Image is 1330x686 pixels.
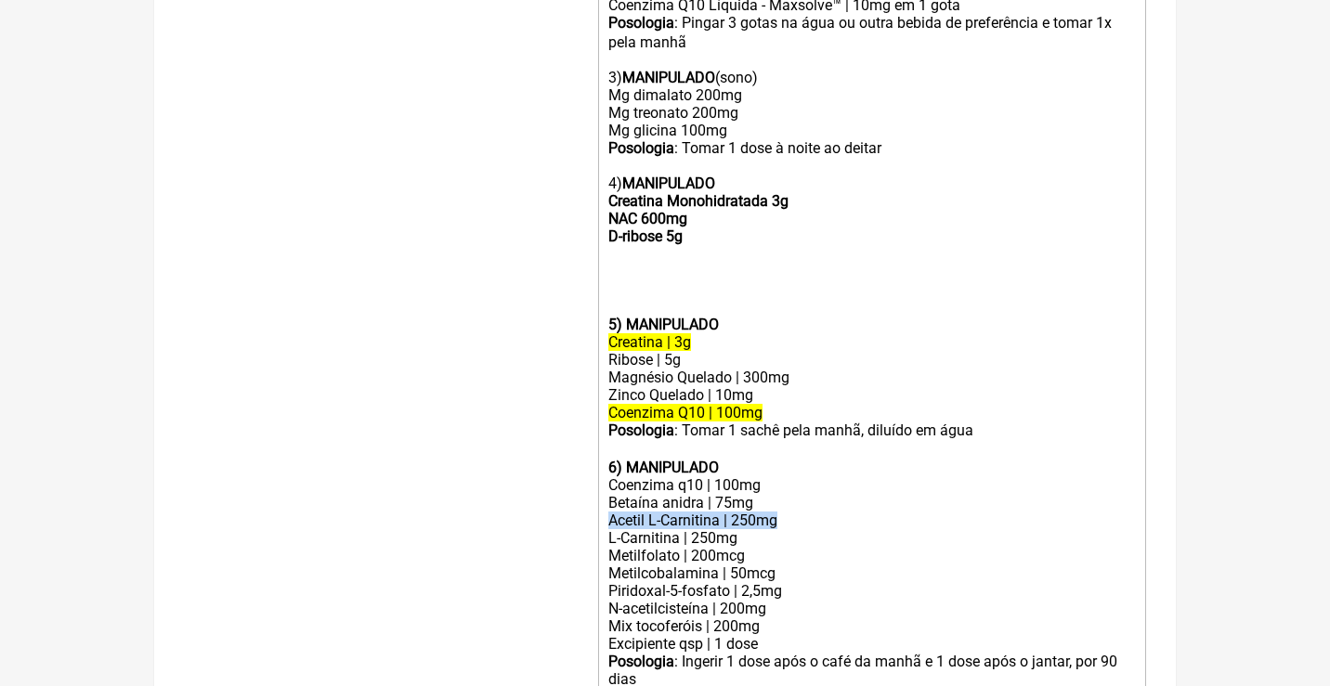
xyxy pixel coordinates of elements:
[608,14,1136,316] div: : Pingar 3 gotas na água ou outra bebida de preferência e tomar 1x ㅤpela manhã 3) (sono) Mg dimal...
[608,529,1136,547] div: L-Carnitina | 250mg
[608,316,719,333] strong: 5) MANIPULADO
[608,600,1136,617] div: N-acetilcisteína | 200mg
[608,564,1136,582] div: Metilcobalamina | 50mcg
[608,333,691,351] del: Creatina | 3g
[608,421,1136,459] div: : Tomar 1 sachê pela manhã, diluído em água ㅤ
[608,421,674,439] strong: Posologia
[608,14,674,32] strong: Posologia
[608,582,1136,600] div: Piridoxal-5-fosfato | 2,5mg
[608,386,1136,404] div: Zinco Quelado | 10mg
[608,617,1136,635] div: Mix tocoferóis | 200mg
[622,69,715,86] strong: MANIPULADO
[608,511,1136,529] div: Acetil L-Carnitina | 250mg
[608,476,1136,494] div: Coenzima q10 | 100mg
[608,139,674,157] strong: Posologia
[608,369,1136,386] div: Magnésio Quelado | 300mg
[608,653,674,670] strong: Posologia
[608,494,1136,511] div: Betaína anidra | 75mg
[608,404,763,421] del: Coenzima Q10 | 100mg
[608,351,1136,369] div: Ribose | 5g
[608,459,719,476] strong: 6) MANIPULADO
[608,635,1136,653] div: Excipiente qsp | 1 dose
[608,175,789,245] strong: MANIPULADO Creatina Monohidratada 3g NAC 600mg D-ribose 5g
[608,547,1136,564] div: Metilfolato | 200mcg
